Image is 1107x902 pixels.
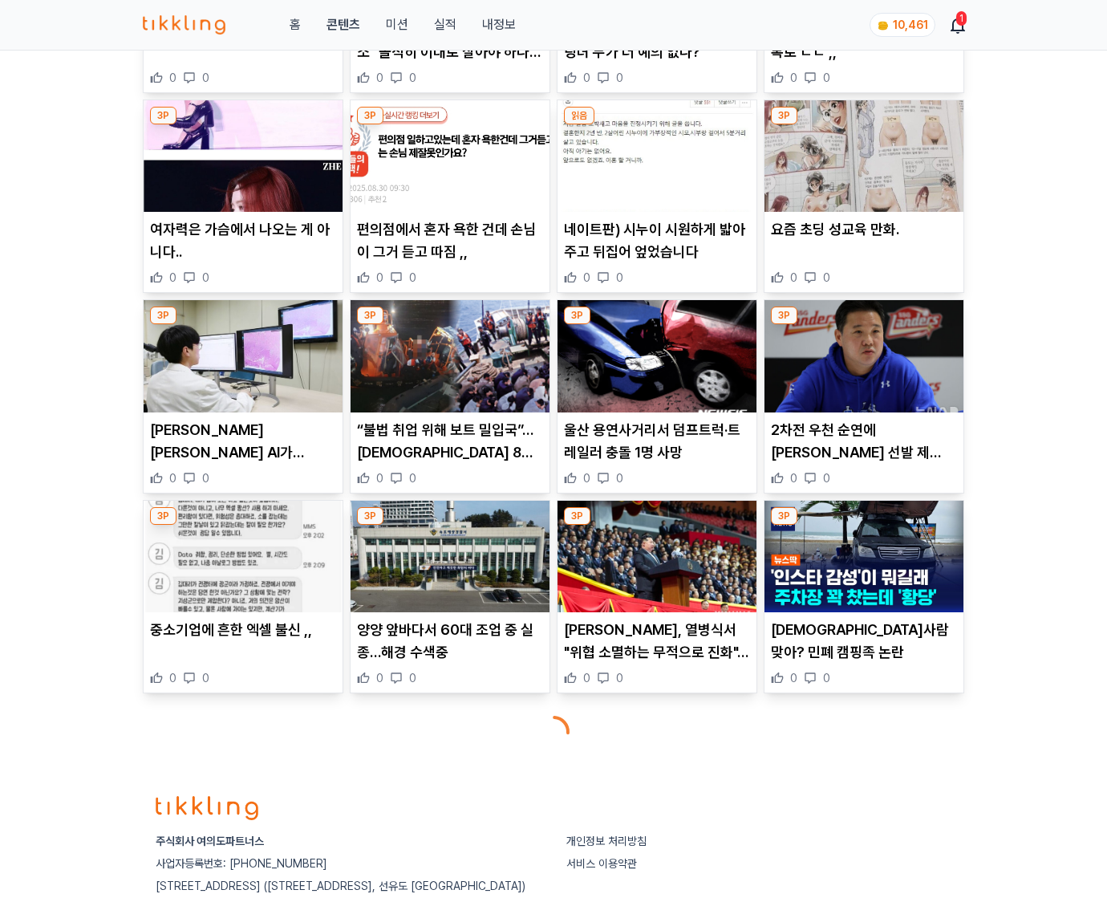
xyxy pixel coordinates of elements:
span: 10,461 [893,18,928,31]
span: 0 [376,70,383,86]
div: 3P “불법 취업 위해 보트 밀입국”…중국인 8명 심야 추격전 끝 전원 구속, 해상 경계 강화 논란(+낚시 위장, 불법 체류, 브로커 논란) “불법 취업 위해 보트 밀입국”…... [350,299,550,494]
a: 콘텐츠 [326,15,360,35]
span: 0 [169,270,176,286]
div: 3P [771,507,797,525]
span: 0 [202,270,209,286]
span: 0 [583,670,590,686]
span: 0 [202,470,209,486]
span: 0 [823,470,830,486]
span: 0 [409,670,416,686]
img: “불법 취업 위해 보트 밀입국”…중국인 8명 심야 추격전 끝 전원 구속, 해상 경계 강화 논란(+낚시 위장, 불법 체류, 브로커 논란) [351,300,549,412]
span: 0 [583,270,590,286]
span: 0 [169,470,176,486]
span: 0 [376,470,383,486]
p: [PERSON_NAME] [PERSON_NAME] AI가 [PERSON_NAME]진단…"시간 줄고 정확도 오르고"[빠정예진] [150,419,336,464]
p: [PERSON_NAME], 열병식서 "위협 소멸하는 무적으로 진화"…한미 언급은 없어 [564,619,750,664]
a: 홈 [290,15,301,35]
p: 울산 용연사거리서 덤프트럭·트레일러 충돌 1명 사망 [564,419,750,464]
span: 0 [823,70,830,86]
span: 0 [583,470,590,486]
span: 0 [616,270,623,286]
p: 네이트판) 시누이 시원하게 밟아주고 뒤집어 엎었습니다 [564,218,750,263]
div: 3P 김정은, 열병식서 "위협 소멸하는 무적으로 진화"…한미 언급은 없어 [PERSON_NAME], 열병식서 "위협 소멸하는 무적으로 진화"…한미 언급은 없어 0 0 [557,500,757,694]
span: 0 [790,70,797,86]
span: 0 [790,270,797,286]
p: 편의점에서 혼자 욕한 건데 손님이 그거 듣고 따짐 ,, [357,218,543,263]
img: 네이트판) 시누이 시원하게 밟아주고 뒤집어 엎었습니다 [558,100,756,213]
div: 3P 요즘 초딩 성교육 만화. 요즘 초딩 성교육 만화. 0 0 [764,100,964,294]
div: 3P 양양 앞바다서 60대 조업 중 실종…해경 수색중 양양 앞바다서 60대 조업 중 실종…해경 수색중 0 0 [350,500,550,694]
a: 서비스 이용약관 [566,857,637,870]
span: 0 [169,670,176,686]
img: 울산 용연사거리서 덤프트럭·트레일러 충돌 1명 사망 [558,300,756,412]
span: 0 [409,470,416,486]
div: 3P [564,307,590,324]
img: 양양 앞바다서 60대 조업 중 실종…해경 수색중 [351,501,549,613]
p: 2차전 우천 순연에 [PERSON_NAME] 선발 제외…"[PERSON_NAME], [PERSON_NAME]타자가 낫다는 의견"[준PO] [771,419,957,464]
span: 0 [583,70,590,86]
div: 3P 편의점에서 혼자 욕한 건데 손님이 그거 듣고 따짐 ,, 편의점에서 혼자 욕한 건데 손님이 그거 듣고 따짐 ,, 0 0 [350,100,550,294]
img: logo [156,796,258,820]
div: 3P 한국사람 맞아? 민폐 캠핑족 논란 [DEMOGRAPHIC_DATA]사람 맞아? 민폐 캠핑족 논란 0 0 [764,500,964,694]
div: 3P 여자력은 가슴에서 나오는 게 아니다.. 여자력은 가슴에서 나오는 게 아니다.. 0 0 [143,100,343,294]
p: 요즘 초딩 성교육 만화. [771,218,957,241]
div: 3P [150,507,176,525]
img: 2차전 우천 순연에 박병호 선발 제외…"구자욱, 지명타자가 낫다는 의견"[준PO] [764,300,963,412]
div: 3P [357,107,383,124]
img: 한국사람 맞아? 민폐 캠핑족 논란 [764,501,963,613]
img: 요즘 초딩 성교육 만화. [764,100,963,213]
a: 내정보 [482,15,516,35]
img: 현미경 대신 AI가 병리진단…"시간 줄고 정확도 오르고"[빠정예진] [144,300,343,412]
img: coin [877,19,890,32]
span: 0 [616,670,623,686]
span: 0 [823,270,830,286]
p: 중소기업에 흔한 엑셀 불신 ,, [150,619,336,641]
div: 읽음 [564,107,594,124]
div: 3P [150,107,176,124]
img: 중소기업에 흔한 엑셀 불신 ,, [144,501,343,613]
a: 실적 [434,15,456,35]
span: 0 [616,70,623,86]
span: 0 [376,270,383,286]
div: 3P [150,307,176,324]
img: 여자력은 가슴에서 나오는 게 아니다.. [144,100,343,213]
span: 0 [409,270,416,286]
span: 0 [790,670,797,686]
div: 3P [357,307,383,324]
p: “불법 취업 위해 보트 밀입국”…[DEMOGRAPHIC_DATA] 8명 심야 추격전 끝 전원 구속, 해상 경계 강화 논란(+낚시 위장, 불법 체류, 브로커 논란) [357,419,543,464]
div: 3P 중소기업에 흔한 엑셀 불신 ,, 중소기업에 흔한 엑셀 불신 ,, 0 0 [143,500,343,694]
p: [STREET_ADDRESS] ([STREET_ADDRESS], 선유도 [GEOGRAPHIC_DATA]) [156,878,541,894]
img: 김정은, 열병식서 "위협 소멸하는 무적으로 진화"…한미 언급은 없어 [558,501,756,613]
img: 티끌링 [143,15,225,35]
span: 0 [616,470,623,486]
span: 0 [202,70,209,86]
div: 3P [564,507,590,525]
p: 주식회사 여의도파트너스 [156,833,541,849]
div: 3P 울산 용연사거리서 덤프트럭·트레일러 충돌 1명 사망 울산 용연사거리서 덤프트럭·트레일러 충돌 1명 사망 0 0 [557,299,757,494]
span: 0 [823,670,830,686]
div: 1 [956,11,967,26]
div: 읽음 네이트판) 시누이 시원하게 밟아주고 뒤집어 엎었습니다 네이트판) 시누이 시원하게 밟아주고 뒤집어 엎었습니다 0 0 [557,100,757,294]
img: 편의점에서 혼자 욕한 건데 손님이 그거 듣고 따짐 ,, [351,100,549,213]
div: 3P [771,307,797,324]
span: 0 [409,70,416,86]
p: [DEMOGRAPHIC_DATA]사람 맞아? 민폐 캠핑족 논란 [771,619,957,664]
p: 양양 앞바다서 60대 조업 중 실종…해경 수색중 [357,619,543,664]
p: 여자력은 가슴에서 나오는 게 아니다.. [150,218,336,263]
div: 3P [771,107,797,124]
div: 3P 현미경 대신 AI가 병리진단…"시간 줄고 정확도 오르고"[빠정예진] [PERSON_NAME] [PERSON_NAME] AI가 [PERSON_NAME]진단…"시간 줄고 정... [143,299,343,494]
a: 개인정보 처리방침 [566,835,647,847]
a: 1 [951,15,964,35]
span: 0 [169,70,176,86]
span: 0 [376,670,383,686]
span: 0 [202,670,209,686]
a: coin 10,461 [870,13,932,37]
span: 0 [790,470,797,486]
p: 사업자등록번호: [PHONE_NUMBER] [156,855,541,872]
button: 미션 [386,15,408,35]
div: 3P [357,507,383,525]
div: 3P 2차전 우천 순연에 박병호 선발 제외…"구자욱, 지명타자가 낫다는 의견"[준PO] 2차전 우천 순연에 [PERSON_NAME] 선발 제외…"[PERSON_NAME], [... [764,299,964,494]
